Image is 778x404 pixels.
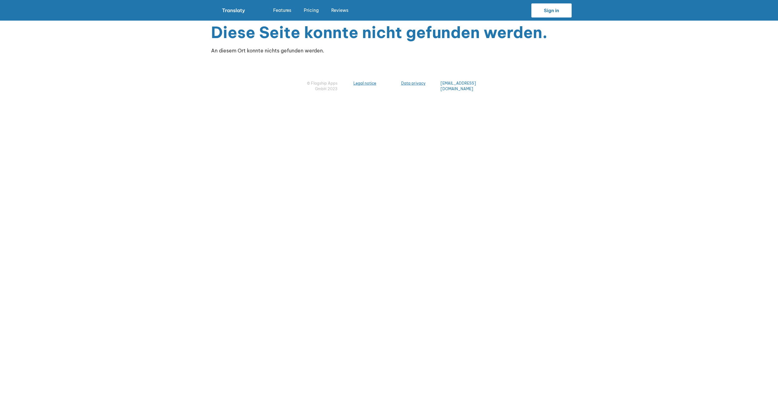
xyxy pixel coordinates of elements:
h1: Diese Seite konnte nicht gefunden werden. [211,23,567,42]
a: Data privacy [401,81,426,86]
a: Legal notice [353,81,376,86]
span: Sign in [544,8,559,13]
a: Sign in [531,3,572,17]
a: [EMAIL_ADDRESS][DOMAIN_NAME] [441,81,476,91]
p: © Flagship Apps GmbH 2023 [295,81,337,92]
a: Pricing [298,3,325,17]
a: Reviews [325,3,355,17]
p: An diesem Ort konnte nichts gefunden werden. [211,47,567,54]
a: Features [267,3,298,17]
